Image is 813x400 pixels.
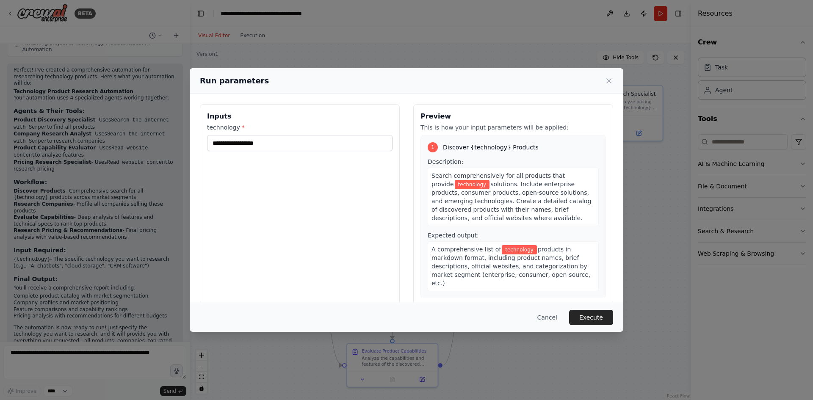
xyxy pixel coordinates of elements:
label: technology [207,123,393,132]
p: This is how your input parameters will be applied: [420,123,606,132]
h3: Inputs [207,111,393,121]
div: 1 [428,142,438,152]
span: solutions. Include enterprise products, consumer products, open-source solutions, and emerging te... [431,181,591,221]
span: Search comprehensively for all products that provide [431,172,565,188]
span: Description: [428,158,463,165]
span: Variable: technology [502,245,537,254]
span: Expected output: [428,232,479,239]
button: Execute [569,310,613,325]
span: A comprehensive list of [431,246,501,253]
h2: Run parameters [200,75,269,87]
h3: Preview [420,111,606,121]
button: Cancel [531,310,564,325]
span: Variable: technology [455,180,490,189]
span: Discover {technology} Products [443,143,539,152]
span: products in markdown format, including product names, brief descriptions, official websites, and ... [431,246,590,287]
